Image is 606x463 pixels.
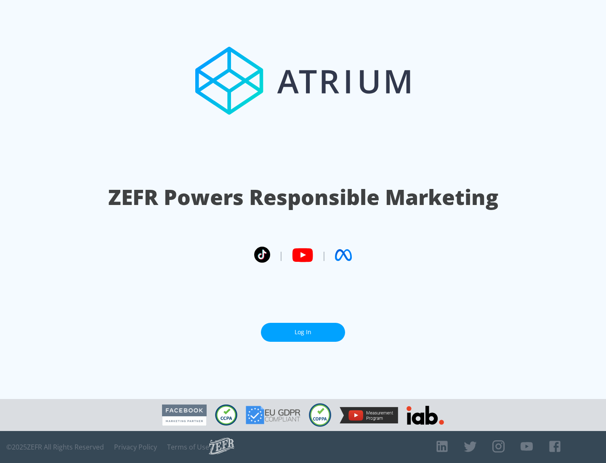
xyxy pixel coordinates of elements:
img: Facebook Marketing Partner [162,404,207,426]
span: | [322,249,327,261]
a: Terms of Use [167,443,209,451]
a: Privacy Policy [114,443,157,451]
a: Log In [261,323,345,342]
img: GDPR Compliant [246,406,300,424]
img: IAB [407,406,444,425]
img: COPPA Compliant [309,403,331,427]
span: | [279,249,284,261]
h1: ZEFR Powers Responsible Marketing [108,183,498,212]
span: © 2025 ZEFR All Rights Reserved [6,443,104,451]
img: YouTube Measurement Program [340,407,398,423]
img: CCPA Compliant [215,404,237,426]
